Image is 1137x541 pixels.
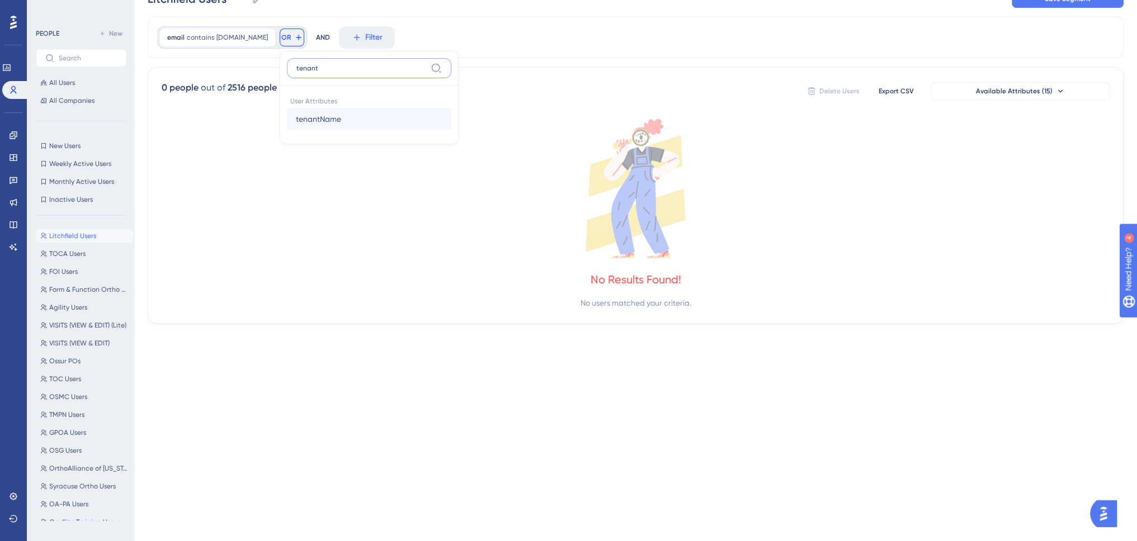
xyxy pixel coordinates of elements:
button: New Users [36,139,126,153]
div: 4 [78,6,81,15]
button: Ossur POs [36,354,133,368]
span: [DOMAIN_NAME] [216,33,268,42]
button: TOC Users [36,372,133,386]
button: Delete Users [805,82,861,100]
span: FOI Users [49,267,78,276]
span: Monthly Active Users [49,177,114,186]
input: Type the value [296,64,426,73]
span: OrthoAlliance of [US_STATE] Users [49,464,129,473]
button: FOI Users [36,265,133,278]
button: OSG Users [36,444,133,457]
span: Export CSV [879,87,914,96]
button: Agility Users [36,301,133,314]
span: TOCA Users [49,249,86,258]
span: email [167,33,185,42]
button: OR [280,29,304,46]
span: All Users [49,78,75,87]
span: OA-PA Users [49,500,88,509]
button: On-Site Training Users [36,515,133,529]
span: Syracuse Ortho Users [49,482,116,491]
input: Search [59,54,117,62]
span: New [109,29,122,38]
button: Available Attributes (15) [931,82,1110,100]
button: Syracuse Ortho Users [36,480,133,493]
button: Inactive Users [36,193,126,206]
button: Litchfield Users [36,229,133,243]
button: OSMC Users [36,390,133,404]
span: Filter [365,31,383,44]
span: GPOA Users [49,428,86,437]
span: OR [281,33,291,42]
span: All Companies [49,96,95,105]
button: GPOA Users [36,426,133,439]
button: Weekly Active Users [36,157,126,170]
span: User Attributes [287,92,451,108]
div: AND [316,26,330,49]
button: tenantName [287,108,451,130]
button: Monthly Active Users [36,175,126,188]
button: Filter [339,26,395,49]
span: Available Attributes (15) [976,87,1053,96]
span: Delete Users [819,87,860,96]
div: No Results Found! [591,272,681,287]
span: On-Site Training Users [49,518,119,526]
span: VISITS (VIEW & EDIT) [49,339,110,348]
div: 0 people [162,81,199,94]
span: Inactive Users [49,195,93,204]
span: TMPN Users [49,410,84,419]
button: New [95,27,126,40]
span: OSMC Users [49,392,87,401]
button: VISITS (VIEW & EDIT) (Lite) [36,319,133,332]
span: TOC Users [49,374,81,383]
span: Form & Function Ortho Users [49,285,129,294]
button: All Companies [36,94,126,107]
button: All Users [36,76,126,89]
iframe: UserGuiding AI Assistant Launcher [1090,497,1124,530]
span: VISITS (VIEW & EDIT) (Lite) [49,321,126,330]
span: OSG Users [49,446,82,455]
span: New Users [49,141,81,150]
button: VISITS (VIEW & EDIT) [36,336,133,350]
button: Export CSV [868,82,924,100]
button: OA-PA Users [36,497,133,511]
span: tenantName [296,112,341,126]
span: Weekly Active Users [49,159,111,168]
button: Form & Function Ortho Users [36,283,133,296]
button: TOCA Users [36,247,133,260]
span: Litchfield Users [49,231,96,240]
div: No users matched your criteria. [581,296,691,310]
div: out of [201,81,225,94]
span: Need Help? [26,3,70,16]
span: contains [187,33,214,42]
span: Agility Users [49,303,87,312]
div: PEOPLE [36,29,59,38]
button: TMPN Users [36,408,133,421]
button: OrthoAlliance of [US_STATE] Users [36,462,133,475]
span: Ossur POs [49,357,81,366]
div: 2516 people [228,81,277,94]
